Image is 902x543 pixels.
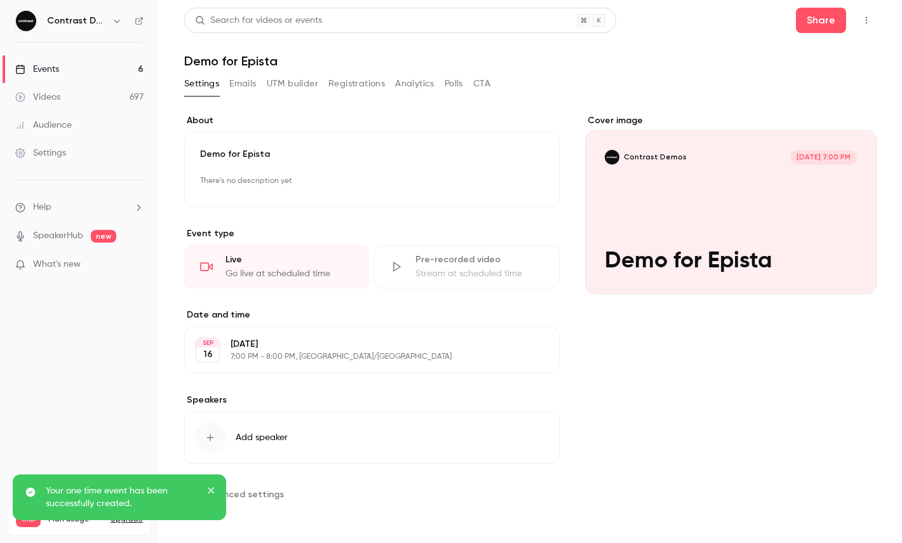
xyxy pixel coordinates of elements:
[415,253,543,266] div: Pre-recorded video
[47,15,107,27] h6: Contrast Demos
[231,338,492,351] p: [DATE]
[184,309,560,321] label: Date and time
[207,485,216,500] button: close
[445,74,463,94] button: Polls
[91,230,116,243] span: new
[195,14,322,27] div: Search for videos or events
[184,484,292,504] button: Advanced settings
[184,245,369,288] div: LiveGo live at scheduled time
[203,348,213,361] p: 16
[226,267,353,280] div: Go live at scheduled time
[15,201,144,214] li: help-dropdown-opener
[585,114,877,127] label: Cover image
[15,119,72,131] div: Audience
[33,258,81,271] span: What's new
[200,148,544,161] p: Demo for Epista
[226,253,353,266] div: Live
[15,91,60,104] div: Videos
[374,245,559,288] div: Pre-recorded videoStream at scheduled time
[796,8,846,33] button: Share
[184,74,219,94] button: Settings
[231,352,492,362] p: 7:00 PM - 8:00 PM, [GEOGRAPHIC_DATA]/[GEOGRAPHIC_DATA]
[33,201,51,214] span: Help
[585,114,877,294] section: Cover image
[236,431,288,444] span: Add speaker
[184,114,560,127] label: About
[184,412,560,464] button: Add speaker
[184,227,560,240] p: Event type
[184,53,877,69] h1: Demo for Epista
[15,63,59,76] div: Events
[200,171,544,191] p: There's no description yet
[229,74,256,94] button: Emails
[267,74,318,94] button: UTM builder
[196,339,219,347] div: SEP
[46,485,198,510] p: Your one time event has been successfully created.
[328,74,385,94] button: Registrations
[33,229,83,243] a: SpeakerHub
[202,488,284,501] span: Advanced settings
[184,484,560,504] section: Advanced settings
[415,267,543,280] div: Stream at scheduled time
[15,147,66,159] div: Settings
[473,74,490,94] button: CTA
[184,394,560,406] label: Speakers
[395,74,434,94] button: Analytics
[16,11,36,31] img: Contrast Demos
